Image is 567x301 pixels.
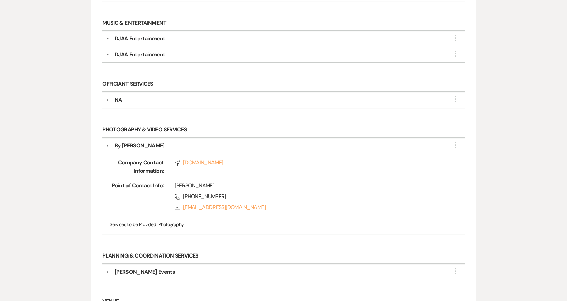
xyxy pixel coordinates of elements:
h6: Planning & Coordination Services [102,248,464,264]
h6: Officiant Services [102,77,464,93]
button: ▼ [104,53,112,56]
button: ▼ [104,37,112,40]
div: NA [115,96,122,104]
a: [EMAIL_ADDRESS][DOMAIN_NAME] [175,203,443,211]
h6: Photography & Video Services [102,122,464,138]
span: [PHONE_NUMBER] [175,192,443,201]
span: Point of Contact Info: [110,182,164,214]
a: [DOMAIN_NAME] [175,159,443,167]
span: Services to be Provided: [110,221,157,228]
span: Company Contact Information: [110,159,164,175]
div: [PERSON_NAME] Events [115,268,175,276]
div: DJAA Entertainment [115,51,165,59]
p: Photography [110,221,457,228]
button: ▼ [104,98,112,102]
button: ▼ [104,270,112,274]
div: DJAA Entertainment [115,35,165,43]
div: [PERSON_NAME] [175,182,443,190]
h6: Music & Entertainment [102,16,464,31]
div: By [PERSON_NAME] [115,142,165,150]
button: ▼ [106,142,109,150]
